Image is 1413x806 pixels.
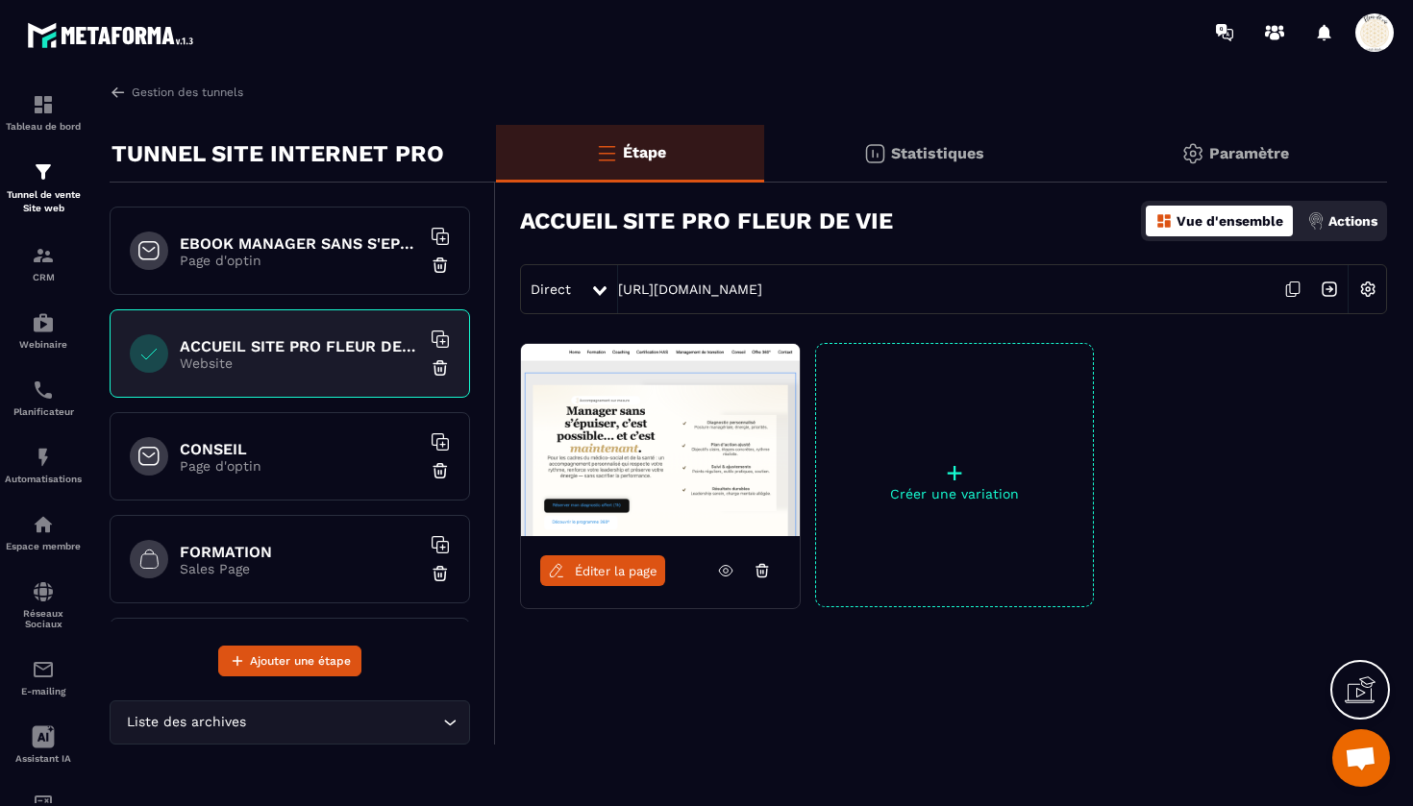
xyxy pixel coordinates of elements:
[1311,271,1348,307] img: arrow-next.bcc2205e.svg
[5,188,82,215] p: Tunnel de vente Site web
[431,461,450,480] img: trash
[863,142,886,165] img: stats.20deebd0.svg
[891,144,984,162] p: Statistiques
[180,440,420,458] h6: CONSEIL
[5,753,82,764] p: Assistant IA
[110,84,243,101] a: Gestion des tunnels
[618,281,762,297] a: [URL][DOMAIN_NAME]
[5,339,82,350] p: Webinaire
[32,379,55,402] img: scheduler
[27,17,200,53] img: logo
[5,431,82,499] a: automationsautomationsAutomatisations
[32,244,55,267] img: formation
[5,364,82,431] a: schedulerschedulerPlanificateur
[5,711,82,778] a: Assistant IA
[1177,213,1283,229] p: Vue d'ensemble
[5,686,82,696] p: E-mailing
[1328,213,1377,229] p: Actions
[32,160,55,183] img: formation
[5,499,82,566] a: automationsautomationsEspace membre
[218,646,361,676] button: Ajouter une étape
[32,93,55,116] img: formation
[110,84,127,101] img: arrow
[5,146,82,230] a: formationformationTunnel de vente Site web
[431,256,450,275] img: trash
[531,281,571,297] span: Direct
[5,121,82,132] p: Tableau de bord
[540,555,665,586] a: Éditer la page
[180,458,420,474] p: Page d'optin
[5,474,82,484] p: Automatisations
[5,272,82,282] p: CRM
[1332,729,1390,787] div: Ouvrir le chat
[595,141,618,164] img: bars-o.4a397970.svg
[5,541,82,551] p: Espace membre
[5,79,82,146] a: formationformationTableau de bord
[180,234,420,253] h6: EBOOK MANAGER SANS S'EPUISER OFFERT
[32,580,55,603] img: social-network
[1181,142,1204,165] img: setting-gr.5f69749f.svg
[5,644,82,711] a: emailemailE-mailing
[112,134,444,173] p: TUNNEL SITE INTERNET PRO
[250,712,438,733] input: Search for option
[5,297,82,364] a: automationsautomationsWebinaire
[122,712,250,733] span: Liste des archives
[32,513,55,536] img: automations
[520,208,893,234] h3: ACCUEIL SITE PRO FLEUR DE VIE
[180,355,420,371] p: Website
[110,700,470,745] div: Search for option
[32,658,55,681] img: email
[250,651,351,671] span: Ajouter une étape
[816,459,1093,486] p: +
[431,358,450,378] img: trash
[180,253,420,268] p: Page d'optin
[521,344,800,536] img: image
[1350,271,1386,307] img: setting-w.858f3a88.svg
[32,446,55,469] img: automations
[816,486,1093,501] p: Créer une variation
[575,564,657,578] span: Éditer la page
[5,566,82,644] a: social-networksocial-networkRéseaux Sociaux
[32,311,55,334] img: automations
[623,143,666,161] p: Étape
[1307,212,1325,230] img: actions.d6e523a2.png
[180,543,420,561] h6: FORMATION
[431,564,450,583] img: trash
[1155,212,1173,230] img: dashboard-orange.40269519.svg
[5,230,82,297] a: formationformationCRM
[5,608,82,629] p: Réseaux Sociaux
[1209,144,1289,162] p: Paramètre
[5,406,82,417] p: Planificateur
[180,561,420,576] p: Sales Page
[180,337,420,355] h6: ACCUEIL SITE PRO FLEUR DE VIE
